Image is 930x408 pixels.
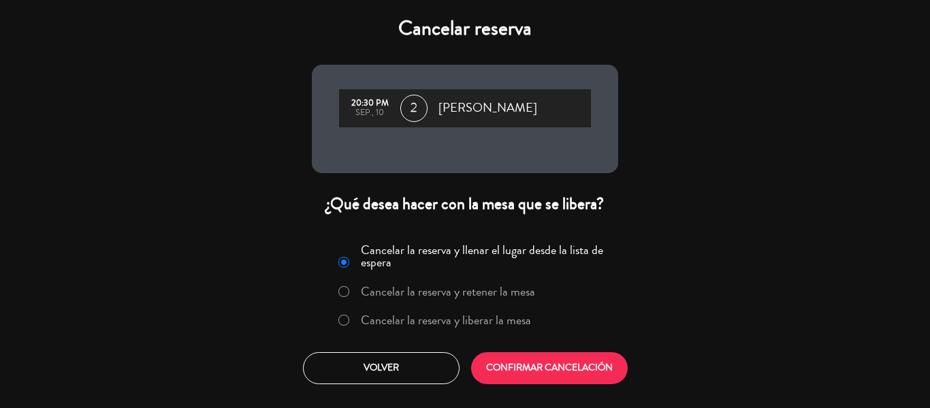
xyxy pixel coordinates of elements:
label: Cancelar la reserva y liberar la mesa [361,314,531,326]
label: Cancelar la reserva y llenar el lugar desde la lista de espera [361,244,610,268]
button: Volver [303,352,460,384]
span: [PERSON_NAME] [438,98,537,119]
h4: Cancelar reserva [312,16,618,41]
div: 20:30 PM [346,99,394,108]
label: Cancelar la reserva y retener la mesa [361,285,535,298]
div: sep., 10 [346,108,394,118]
div: ¿Qué desea hacer con la mesa que se libera? [312,193,618,215]
span: 2 [400,95,428,122]
button: CONFIRMAR CANCELACIÓN [471,352,628,384]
